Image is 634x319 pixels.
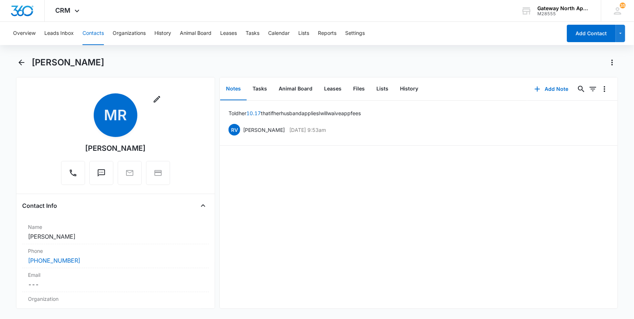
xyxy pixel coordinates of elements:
[94,93,137,137] span: MR
[197,200,209,211] button: Close
[567,25,616,42] button: Add Contact
[28,295,203,303] label: Organization
[89,172,113,178] a: Text
[82,22,104,45] button: Contacts
[371,78,394,100] button: Lists
[345,22,365,45] button: Settings
[85,143,146,154] div: [PERSON_NAME]
[394,78,424,100] button: History
[44,22,74,45] button: Leads Inbox
[22,292,209,316] div: Organization---
[89,161,113,185] button: Text
[527,80,576,98] button: Add Note
[318,22,336,45] button: Reports
[22,220,209,244] div: Name[PERSON_NAME]
[620,3,626,8] span: 35
[229,109,361,117] p: Told her that if her husband applies I will waive app fees
[13,22,36,45] button: Overview
[28,304,203,313] dd: ---
[22,201,57,210] h4: Contact Info
[298,22,309,45] button: Lists
[56,7,71,14] span: CRM
[243,126,285,134] p: [PERSON_NAME]
[28,280,203,289] dd: ---
[537,5,590,11] div: account name
[32,57,104,68] h1: [PERSON_NAME]
[347,78,371,100] button: Files
[289,126,326,134] p: [DATE] 9:53am
[606,57,618,68] button: Actions
[229,124,240,136] span: RV
[587,83,599,95] button: Filters
[246,22,259,45] button: Tasks
[268,22,290,45] button: Calendar
[28,223,203,231] label: Name
[318,78,347,100] button: Leases
[113,22,146,45] button: Organizations
[273,78,318,100] button: Animal Board
[537,11,590,16] div: account id
[28,247,203,255] label: Phone
[599,83,610,95] button: Overflow Menu
[61,172,85,178] a: Call
[220,22,237,45] button: Leases
[246,110,261,116] a: 10.17
[16,57,27,68] button: Back
[28,271,203,279] label: Email
[576,83,587,95] button: Search...
[247,78,273,100] button: Tasks
[28,232,203,241] dd: [PERSON_NAME]
[22,268,209,292] div: Email---
[61,161,85,185] button: Call
[180,22,211,45] button: Animal Board
[620,3,626,8] div: notifications count
[28,256,80,265] a: [PHONE_NUMBER]
[154,22,171,45] button: History
[220,78,247,100] button: Notes
[22,244,209,268] div: Phone[PHONE_NUMBER]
